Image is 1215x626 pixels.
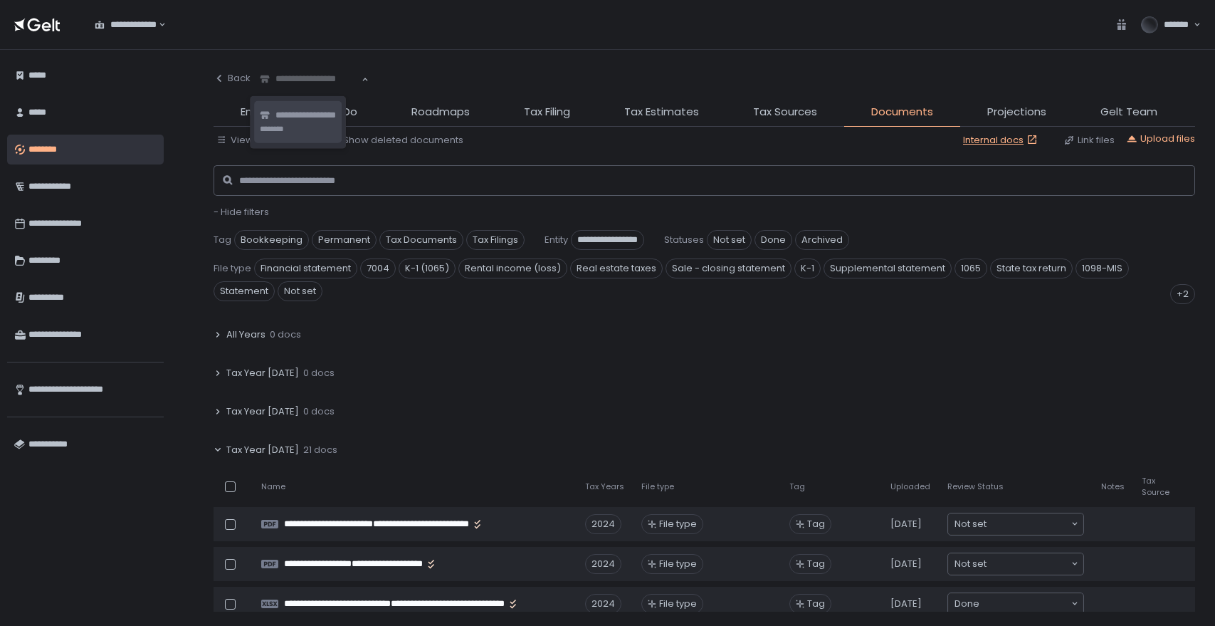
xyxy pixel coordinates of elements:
[214,64,251,93] button: Back
[85,10,166,40] div: Search for option
[659,558,697,570] span: File type
[871,104,933,120] span: Documents
[948,593,1083,615] div: Search for option
[890,598,922,610] span: [DATE]
[260,72,360,86] input: Search for option
[948,513,1083,535] div: Search for option
[979,597,1070,611] input: Search for option
[890,481,930,492] span: Uploaded
[324,104,357,120] span: To-Do
[312,230,377,250] span: Permanent
[954,557,987,571] span: Not set
[659,518,697,531] span: File type
[524,104,570,120] span: Tax Filing
[570,259,663,278] span: Real estate taxes
[789,481,805,492] span: Tag
[794,259,821,278] span: K-1
[641,481,674,492] span: File type
[753,104,817,120] span: Tax Sources
[707,230,752,250] span: Not set
[214,72,251,85] div: Back
[807,558,825,570] span: Tag
[270,328,301,341] span: 0 docs
[214,205,269,219] span: - Hide filters
[261,481,285,492] span: Name
[954,517,987,531] span: Not set
[226,367,299,380] span: Tax Year [DATE]
[214,262,251,275] span: File type
[990,259,1073,278] span: State tax return
[303,367,335,380] span: 0 docs
[987,104,1046,120] span: Projections
[303,444,337,457] span: 21 docs
[214,206,269,219] button: - Hide filters
[1170,284,1195,304] div: +2
[624,104,699,120] span: Tax Estimates
[458,259,567,278] span: Rental income (loss)
[585,481,624,492] span: Tax Years
[890,518,922,531] span: [DATE]
[1142,476,1169,497] span: Tax Source
[890,558,922,570] span: [DATE]
[1100,104,1157,120] span: Gelt Team
[1063,134,1115,147] button: Link files
[954,597,979,611] span: Done
[226,444,299,457] span: Tax Year [DATE]
[251,64,369,94] div: Search for option
[754,230,792,250] span: Done
[666,259,791,278] span: Sale - closing statement
[664,234,704,246] span: Statuses
[585,554,621,574] div: 2024
[226,328,265,341] span: All Years
[241,104,270,120] span: Entity
[226,405,299,418] span: Tax Year [DATE]
[947,481,1004,492] span: Review Status
[987,557,1070,571] input: Search for option
[585,514,621,534] div: 2024
[987,517,1070,531] input: Search for option
[807,598,825,610] span: Tag
[214,234,231,246] span: Tag
[234,230,309,250] span: Bookkeeping
[278,281,322,301] span: Not set
[254,259,357,278] span: Financial statement
[303,405,335,418] span: 0 docs
[954,259,987,278] span: 1065
[807,518,825,531] span: Tag
[360,259,396,278] span: 7004
[795,230,849,250] span: Archived
[659,598,697,610] span: File type
[214,281,275,301] span: Statement
[216,134,315,147] button: View by: Tax years
[824,259,952,278] span: Supplemental statement
[1101,481,1125,492] span: Notes
[963,134,1041,147] a: Internal docs
[585,594,621,614] div: 2024
[466,230,525,250] span: Tax Filings
[545,234,568,246] span: Entity
[399,259,456,278] span: K-1 (1065)
[379,230,463,250] span: Tax Documents
[1126,132,1195,145] button: Upload files
[1075,259,1129,278] span: 1098-MIS
[411,104,470,120] span: Roadmaps
[948,553,1083,575] div: Search for option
